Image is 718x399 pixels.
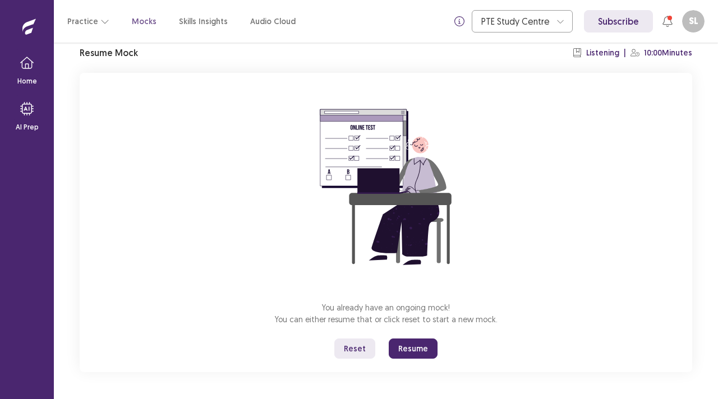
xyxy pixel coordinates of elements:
p: | [624,47,626,59]
button: SL [682,10,705,33]
button: Practice [67,11,109,31]
p: Resume Mock [80,46,138,59]
a: Subscribe [584,10,653,33]
p: AI Prep [16,122,39,132]
p: Home [17,76,37,86]
button: Resume [389,338,438,359]
p: Listening [586,47,619,59]
img: attend-mock [285,86,487,288]
a: Audio Cloud [250,16,296,27]
div: PTE Study Centre [481,11,551,32]
button: Reset [334,338,375,359]
a: Mocks [132,16,157,27]
p: 10:00 Minutes [644,47,692,59]
p: You already have an ongoing mock! You can either resume that or click reset to start a new mock. [275,301,498,325]
button: info [449,11,470,31]
a: Skills Insights [179,16,228,27]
